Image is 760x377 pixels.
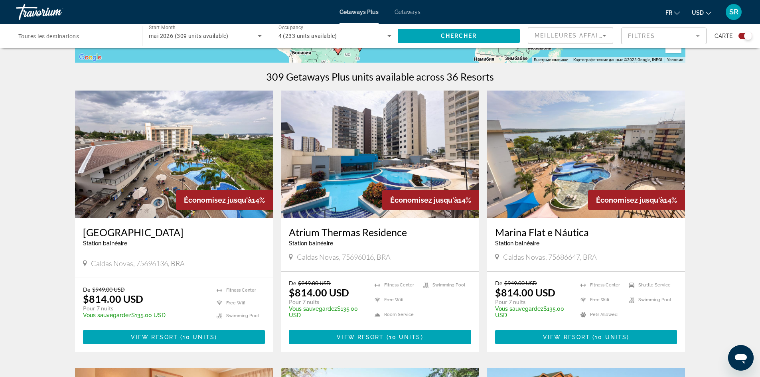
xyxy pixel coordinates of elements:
[77,52,103,63] img: Google
[91,259,185,268] span: Caldas Novas, 75696136, BRA
[149,25,176,30] span: Start Month
[226,313,259,318] span: Swimming Pool
[384,312,414,317] span: Room Service
[183,334,215,340] span: 10 units
[590,297,609,302] span: Free Wifi
[178,334,217,340] span: ( )
[83,240,127,247] span: Station balnéaire
[289,306,367,318] p: $135.00 USD
[729,8,738,16] span: SR
[83,305,209,312] p: Pour 7 nuits
[728,345,754,371] iframe: Кнопка запуска окна обмена сообщениями
[83,330,265,344] button: View Resort(10 units)
[441,33,477,39] span: Chercher
[398,29,520,43] button: Chercher
[590,312,618,317] span: Pets Allowed
[621,27,707,45] button: Filter
[278,25,304,30] span: Occupancy
[83,293,143,305] p: $814.00 USD
[432,282,465,288] span: Swimming Pool
[77,52,103,63] a: Открыть эту область в Google Картах (в новом окне)
[382,190,479,210] div: 14%
[638,282,671,288] span: Shuttle Service
[692,7,711,18] button: Change currency
[535,31,606,40] mat-select: Sort by
[298,280,331,286] span: $949.00 USD
[495,306,573,318] p: $135.00 USD
[495,286,555,298] p: $814.00 USD
[715,30,732,41] span: Carte
[184,196,252,204] span: Économisez jusqu'à
[281,91,479,218] img: ii_amw1.jpg
[487,91,685,218] img: ii_ane1.jpg
[665,10,672,16] span: fr
[692,10,704,16] span: USD
[18,33,79,39] span: Toutes les destinations
[723,4,744,20] button: User Menu
[83,312,209,318] p: $135.00 USD
[384,282,414,288] span: Fitness Center
[535,32,611,39] span: Meilleures affaires
[638,297,671,302] span: Swimming Pool
[495,330,677,344] button: View Resort(10 units)
[595,334,627,340] span: 10 units
[92,286,125,293] span: $949.00 USD
[503,253,597,261] span: Caldas Novas, 75686647, BRA
[384,297,403,302] span: Free Wifi
[226,288,256,293] span: Fitness Center
[16,2,96,22] a: Travorium
[289,280,296,286] span: De
[266,71,494,83] h1: 309 Getaways Plus units available across 36 Resorts
[665,7,680,18] button: Change language
[131,334,178,340] span: View Resort
[340,9,379,15] a: Getaways Plus
[83,226,265,238] a: [GEOGRAPHIC_DATA]
[289,286,349,298] p: $814.00 USD
[495,306,543,312] span: Vous sauvegardez
[384,334,423,340] span: ( )
[588,190,685,210] div: 14%
[83,286,90,293] span: De
[389,334,421,340] span: 10 units
[337,334,384,340] span: View Resort
[75,91,273,218] img: ii_amk1.jpg
[590,282,620,288] span: Fitness Center
[534,57,569,63] button: Быстрые клавиши
[226,300,245,306] span: Free Wifi
[667,57,683,62] a: Условия (ссылка откроется в новой вкладке)
[495,240,539,247] span: Station balnéaire
[289,330,471,344] button: View Resort(10 units)
[289,306,337,312] span: Vous sauvegardez
[297,253,391,261] span: Caldas Novas, 75696016, BRA
[289,240,333,247] span: Station balnéaire
[176,190,273,210] div: 14%
[590,334,629,340] span: ( )
[495,298,573,306] p: Pour 7 nuits
[543,334,590,340] span: View Resort
[289,298,367,306] p: Pour 7 nuits
[504,280,537,286] span: $949.00 USD
[596,196,664,204] span: Économisez jusqu'à
[573,57,662,62] span: Картографические данные ©2025 Google, INEGI
[83,312,131,318] span: Vous sauvegardez
[390,196,458,204] span: Économisez jusqu'à
[278,33,337,39] span: 4 (233 units available)
[289,226,471,238] a: Atrium Thermas Residence
[395,9,420,15] a: Getaways
[495,226,677,238] a: Marina Flat e Náutica
[149,33,229,39] span: mai 2026 (309 units available)
[495,280,502,286] span: De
